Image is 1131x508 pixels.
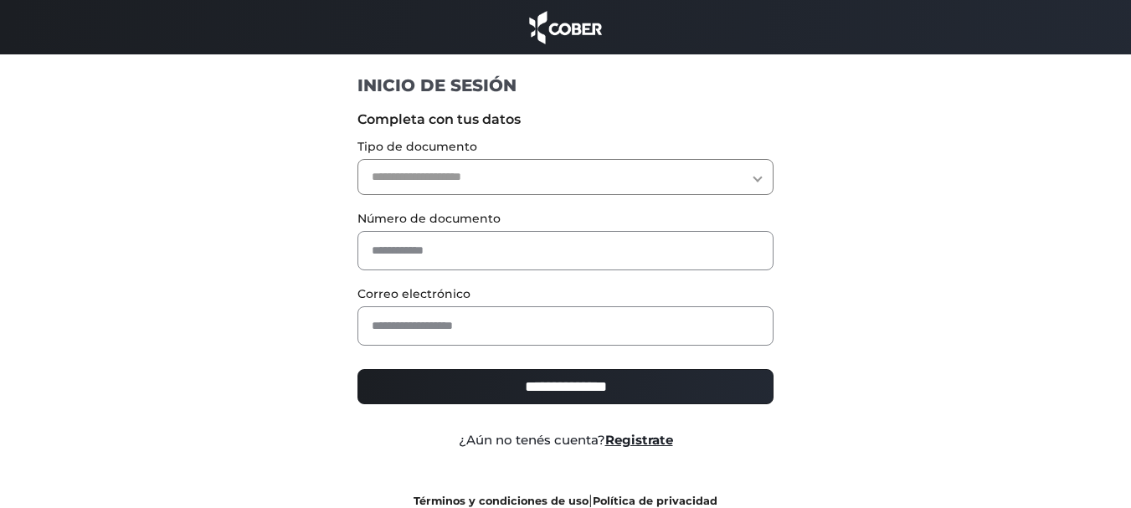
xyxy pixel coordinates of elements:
[345,431,786,450] div: ¿Aún no tenés cuenta?
[357,138,774,156] label: Tipo de documento
[357,210,774,228] label: Número de documento
[525,8,607,46] img: cober_marca.png
[357,74,774,96] h1: INICIO DE SESIÓN
[357,110,774,130] label: Completa con tus datos
[414,495,589,507] a: Términos y condiciones de uso
[357,285,774,303] label: Correo electrónico
[593,495,717,507] a: Política de privacidad
[605,432,673,448] a: Registrate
